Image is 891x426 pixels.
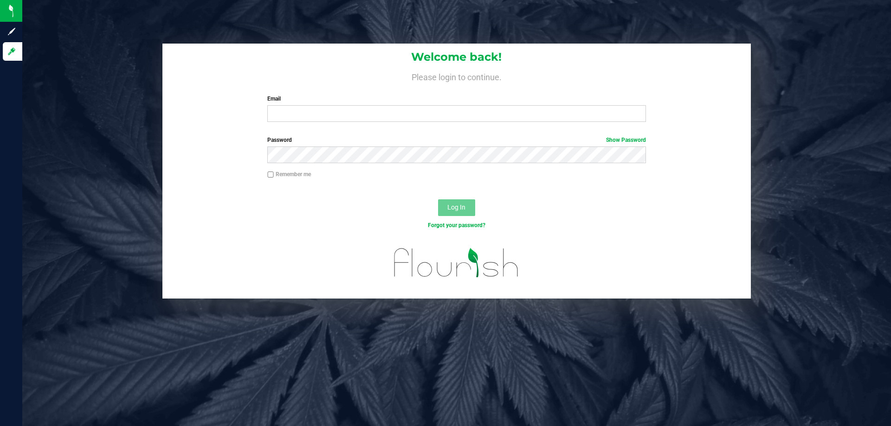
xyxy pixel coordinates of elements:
[162,70,751,82] h4: Please login to continue.
[7,47,16,56] inline-svg: Log in
[428,222,485,229] a: Forgot your password?
[383,239,530,286] img: flourish_logo.svg
[162,51,751,63] h1: Welcome back!
[447,203,465,211] span: Log In
[267,172,274,178] input: Remember me
[267,95,646,103] label: Email
[606,137,646,143] a: Show Password
[267,137,292,143] span: Password
[7,27,16,36] inline-svg: Sign up
[267,170,311,178] label: Remember me
[438,199,475,216] button: Log In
